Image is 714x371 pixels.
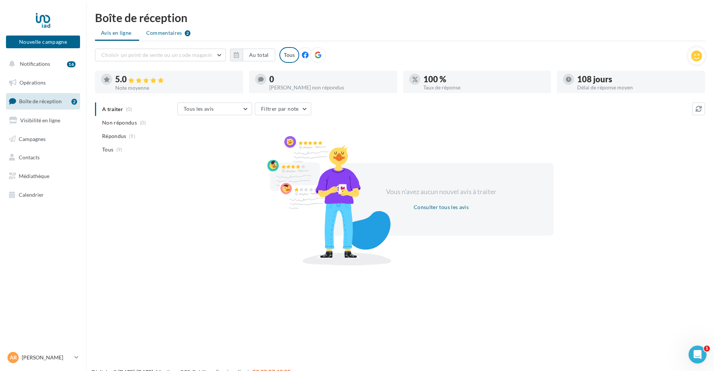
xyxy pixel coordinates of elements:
span: (0) [140,120,146,126]
button: Tous les avis [177,102,252,115]
a: Médiathèque [4,168,82,184]
div: Taux de réponse [423,85,545,90]
button: Filtrer par note [255,102,311,115]
button: Choisir un point de vente ou un code magasin [95,49,226,61]
span: Choisir un point de vente ou un code magasin [101,52,212,58]
div: [PERSON_NAME] non répondus [269,85,391,90]
div: 5.0 [115,75,237,84]
span: Boîte de réception [19,98,62,104]
div: 108 jours [577,75,699,83]
iframe: Intercom live chat [689,346,707,364]
a: Campagnes [4,131,82,147]
span: Commentaires [146,29,182,37]
div: 2 [71,99,77,105]
span: Non répondus [102,119,137,126]
div: Note moyenne [115,85,237,91]
span: AR [10,354,17,361]
span: Visibilité en ligne [20,117,60,123]
span: (9) [129,133,135,139]
span: Tous les avis [184,105,214,112]
button: Consulter tous les avis [411,203,472,212]
span: Tous [102,146,113,153]
span: Calendrier [19,191,44,198]
span: Médiathèque [19,173,49,179]
button: Notifications 16 [4,56,79,72]
p: [PERSON_NAME] [22,354,71,361]
button: Au total [230,49,275,61]
div: 100 % [423,75,545,83]
div: 2 [185,30,190,36]
div: 16 [67,61,76,67]
span: Contacts [19,154,40,160]
div: Boîte de réception [95,12,705,23]
div: Vous n'avez aucun nouvel avis à traiter [377,187,506,197]
div: 0 [269,75,391,83]
a: Calendrier [4,187,82,203]
div: Tous [279,47,299,63]
span: (9) [116,147,123,153]
a: AR [PERSON_NAME] [6,350,80,365]
a: Opérations [4,75,82,91]
button: Nouvelle campagne [6,36,80,48]
span: Campagnes [19,135,46,142]
a: Visibilité en ligne [4,113,82,128]
span: Répondus [102,132,126,140]
span: 1 [704,346,710,352]
a: Contacts [4,150,82,165]
span: Opérations [19,79,46,86]
span: Notifications [20,61,50,67]
div: Délai de réponse moyen [577,85,699,90]
a: Boîte de réception2 [4,93,82,109]
button: Au total [243,49,275,61]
